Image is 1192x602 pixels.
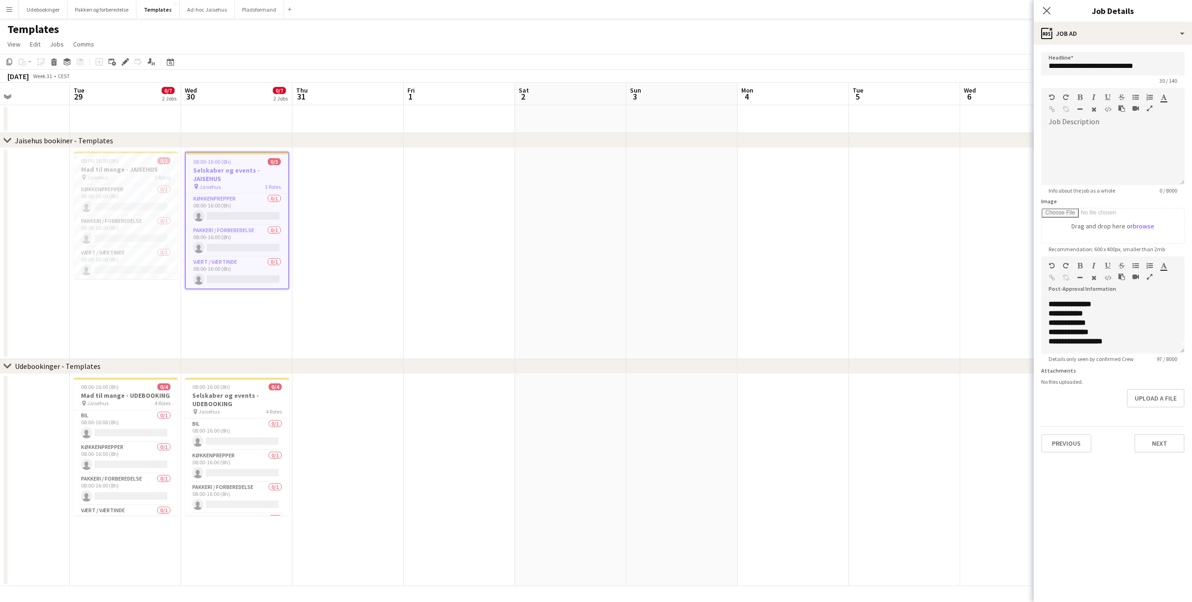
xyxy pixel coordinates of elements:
app-card-role: Bil0/108:00-16:00 (8h) [185,419,289,450]
div: 2 Jobs [273,95,288,102]
label: Attachments [1041,367,1076,374]
span: 0/3 [157,157,170,164]
app-card-role: Køkkenprepper0/108:00-16:00 (8h) [74,442,178,474]
app-card-role: Pakkeri / forberedelse0/108:00-16:00 (8h) [185,482,289,514]
span: Thu [296,86,308,94]
span: 08:00-16:00 (8h) [81,383,119,390]
span: Comms [73,40,94,48]
span: 0/7 [273,87,286,94]
button: HTML Code [1104,106,1111,113]
span: 31 [295,91,308,102]
button: Upload a file [1127,389,1185,408]
button: Templates [136,0,180,19]
button: Undo [1049,94,1055,101]
app-card-role: Vært / Værtinde0/1 [185,514,289,545]
span: 3 Roles [265,183,281,190]
app-card-role: Bil0/108:00-16:00 (8h) [74,410,178,442]
div: [DATE] [7,72,29,81]
a: View [4,38,24,50]
app-card-role: Køkkenprepper0/108:00-16:00 (8h) [185,450,289,482]
span: Fri [407,86,415,94]
app-job-card: 08:00-16:00 (8h)0/3Mad til mange - JAISEHUS Jaisehus3 RolesKøkkenprepper0/108:00-16:00 (8h) Pakke... [74,152,178,279]
button: Udebookinger [19,0,68,19]
app-card-role: Køkkenprepper0/108:00-16:00 (8h) [74,184,178,216]
button: Redo [1063,94,1069,101]
app-card-role: Pakkeri / forberedelse0/108:00-16:00 (8h) [186,225,288,257]
button: Fullscreen [1146,273,1153,281]
h3: Mad til mange - UDEBOOKING [74,391,178,400]
button: Insert video [1132,105,1139,112]
button: Previous [1041,434,1091,453]
span: 30 [183,91,197,102]
h3: Selskaber og events - JAISEHUS [186,166,288,183]
button: Italic [1090,262,1097,269]
button: Horizontal Line [1077,106,1083,113]
span: 2 [517,91,529,102]
span: Jobs [50,40,64,48]
span: 30 / 140 [1152,77,1185,84]
div: Jaisehus bookiner - Templates [15,136,113,145]
div: 08:00-16:00 (8h)0/4Mad til mange - UDEBOOKING Jaisehus4 RolesBil0/108:00-16:00 (8h) Køkkenprepper... [74,378,178,515]
span: 08:00-16:00 (8h) [192,383,230,390]
button: Pakkeri og forberedelse [68,0,136,19]
span: Recommendation: 600 x 400px, smaller than 2mb [1041,246,1172,253]
button: Paste as plain text [1118,273,1125,281]
button: Next [1134,434,1185,453]
app-card-role: Vært / Værtinde0/108:00-16:00 (8h) [74,505,178,537]
span: 0/4 [269,383,282,390]
button: Clear Formatting [1090,274,1097,281]
button: Ordered List [1146,262,1153,269]
span: Edit [30,40,41,48]
span: 08:00-16:00 (8h) [81,157,119,164]
span: 0/4 [157,383,170,390]
button: Underline [1104,262,1111,269]
h3: Mad til mange - JAISEHUS [74,165,178,174]
span: 1 [406,91,415,102]
h3: Selskaber og events - UDEBOOKING [185,391,289,408]
div: 2 Jobs [162,95,176,102]
h3: Job Details [1034,5,1192,17]
button: Horizontal Line [1077,274,1083,281]
span: Details only seen by confirmed Crew [1041,355,1141,362]
div: Job Ad [1034,22,1192,45]
span: 0 / 8000 [1152,187,1185,194]
span: Sat [519,86,529,94]
a: Jobs [46,38,68,50]
button: Ad-hoc Jaisehus [180,0,235,19]
app-card-role: Vært / Værtinde0/108:00-16:00 (8h) [186,257,288,288]
button: Underline [1104,94,1111,101]
span: 4 Roles [155,400,170,407]
div: CEST [58,73,70,80]
button: Fullscreen [1146,105,1153,112]
button: HTML Code [1104,274,1111,281]
span: Jaisehus [87,174,108,181]
app-job-card: 08:00-16:00 (8h)0/3Selskaber og events - JAISEHUS Jaisehus3 RolesKøkkenprepper0/108:00-16:00 (8h)... [185,152,289,289]
button: Strikethrough [1118,94,1125,101]
span: 29 [72,91,84,102]
span: Sun [630,86,641,94]
button: Text Color [1160,262,1167,269]
app-card-role: Køkkenprepper0/108:00-16:00 (8h) [186,194,288,225]
button: Insert video [1132,273,1139,281]
a: Edit [26,38,44,50]
button: Text Color [1160,94,1167,101]
span: 08:00-16:00 (8h) [193,158,231,165]
div: No files uploaded. [1041,378,1185,385]
app-job-card: 08:00-16:00 (8h)0/4Selskaber og events - UDEBOOKING Jaisehus4 RolesBil0/108:00-16:00 (8h) Køkkenp... [185,378,289,515]
app-card-role: Pakkeri / forberedelse0/108:00-16:00 (8h) [74,474,178,505]
span: 97 / 8000 [1149,355,1185,362]
span: 5 [851,91,863,102]
div: Udebookinger - Templates [15,361,101,371]
span: Jaisehus [87,400,108,407]
span: Wed [185,86,197,94]
button: Pladsformand [235,0,284,19]
span: Mon [741,86,753,94]
button: Bold [1077,262,1083,269]
span: 4 [740,91,753,102]
button: Clear Formatting [1090,106,1097,113]
a: Comms [69,38,98,50]
span: 0/3 [268,158,281,165]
